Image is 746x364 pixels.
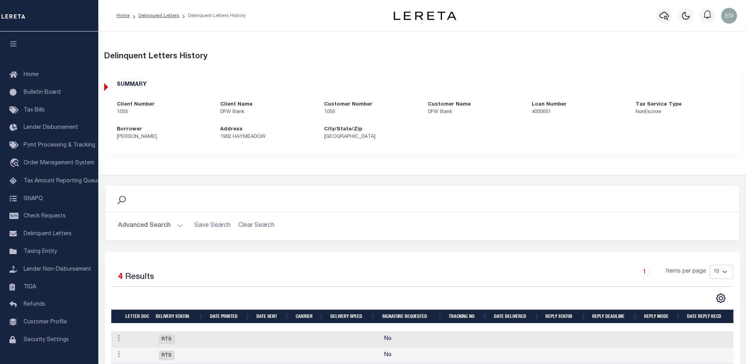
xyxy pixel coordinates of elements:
label: Borrower [117,126,142,134]
th: LETTER DOC [122,310,153,323]
span: Check Requests [24,214,66,219]
p: [GEOGRAPHIC_DATA] [324,133,416,141]
label: Loan Number [532,101,567,109]
span: Lender Disbursement [24,125,78,130]
label: Address [220,126,243,134]
span: 4 [118,273,123,281]
label: Results [125,271,154,284]
span: Customer Profile [24,319,67,325]
span: Bulletin Board [24,90,61,95]
th: Reply Deadline: activate to sort column ascending [589,310,641,323]
a: 1 [640,267,649,276]
span: Security Settings [24,337,69,343]
th: Carrier: activate to sort column ascending [293,310,327,323]
td: No [381,347,448,364]
label: Customer Name [428,101,471,109]
span: Refunds [24,302,45,307]
span: Tax Amount Reporting Queue [24,178,100,184]
p: [PERSON_NAME] [117,133,209,141]
th: Date Sent: activate to sort column ascending [253,310,292,323]
td: No [381,331,448,347]
p: 1902 HAYMEADOW [220,133,312,141]
span: Tax Bills [24,108,45,113]
p: 4000651 [532,108,624,116]
a: Delinquent Letters [138,13,179,18]
button: Advanced Search [118,218,183,234]
span: RTS [159,334,175,344]
span: Delinquent Letters [24,231,72,237]
th: Reply Mode: activate to sort column ascending [641,310,684,323]
i: travel_explore [9,158,22,169]
span: Order Management System [24,160,94,166]
th: Reply Status: activate to sort column ascending [542,310,589,323]
span: Home [24,72,39,78]
h5: SUMMARY [117,82,728,88]
th: &nbsp; [111,310,122,323]
th: Date Reply Recd: activate to sort column ascending [684,310,739,323]
th: Tracking No: activate to sort column ascending [446,310,491,323]
span: Items per page [666,267,706,276]
span: RTS [159,351,175,360]
label: Client Name [220,101,252,109]
span: Lender Non-Disbursement [24,267,91,272]
span: Taxing Entity [24,249,57,254]
div: Delinquent Letters History [104,51,740,63]
label: Tax Service Type [635,101,682,109]
th: Date Delivered: activate to sort column ascending [491,310,543,323]
th: Delivery Speed: activate to sort column ascending [327,310,379,323]
img: logo-dark.svg [394,11,457,20]
label: City/State/Zip [324,126,362,134]
span: SNAPQ [24,196,43,201]
p: NonEscrow [635,108,728,116]
li: Delinquent Letters History [179,12,246,19]
span: TIQA [24,284,36,290]
th: Signature Requested: activate to sort column ascending [379,310,446,323]
span: Pymt Processing & Tracking [24,143,95,148]
label: Customer Number [324,101,372,109]
th: Date Printed: activate to sort column ascending [207,310,254,323]
th: Delivery Status: activate to sort column ascending [153,310,207,323]
p: 1055 [324,108,416,116]
p: DFW Bank [428,108,520,116]
label: Client Number [117,101,155,109]
p: DFW Bank [220,108,312,116]
img: svg+xml;base64,PHN2ZyB4bWxucz0iaHR0cDovL3d3dy53My5vcmcvMjAwMC9zdmciIHBvaW50ZXItZXZlbnRzPSJub25lIi... [721,8,737,24]
a: Home [116,13,130,18]
p: 1055 [117,108,209,116]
